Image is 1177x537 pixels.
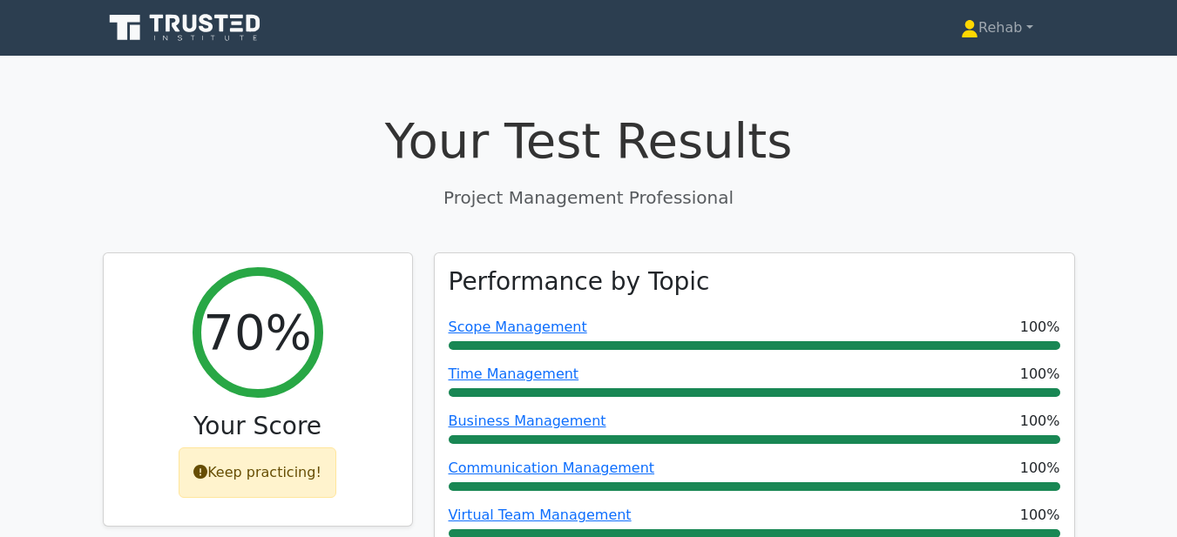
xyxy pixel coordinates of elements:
[919,10,1074,45] a: Rehab
[1020,458,1060,479] span: 100%
[449,267,710,297] h3: Performance by Topic
[449,413,606,429] a: Business Management
[103,111,1075,170] h1: Your Test Results
[103,185,1075,211] p: Project Management Professional
[118,412,398,441] h3: Your Score
[179,447,336,498] div: Keep practicing!
[449,319,587,335] a: Scope Management
[449,507,632,523] a: Virtual Team Management
[1020,505,1060,526] span: 100%
[1020,317,1060,338] span: 100%
[449,460,655,476] a: Communication Management
[1020,364,1060,385] span: 100%
[203,303,311,361] h2: 70%
[1020,411,1060,432] span: 100%
[449,366,579,382] a: Time Management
